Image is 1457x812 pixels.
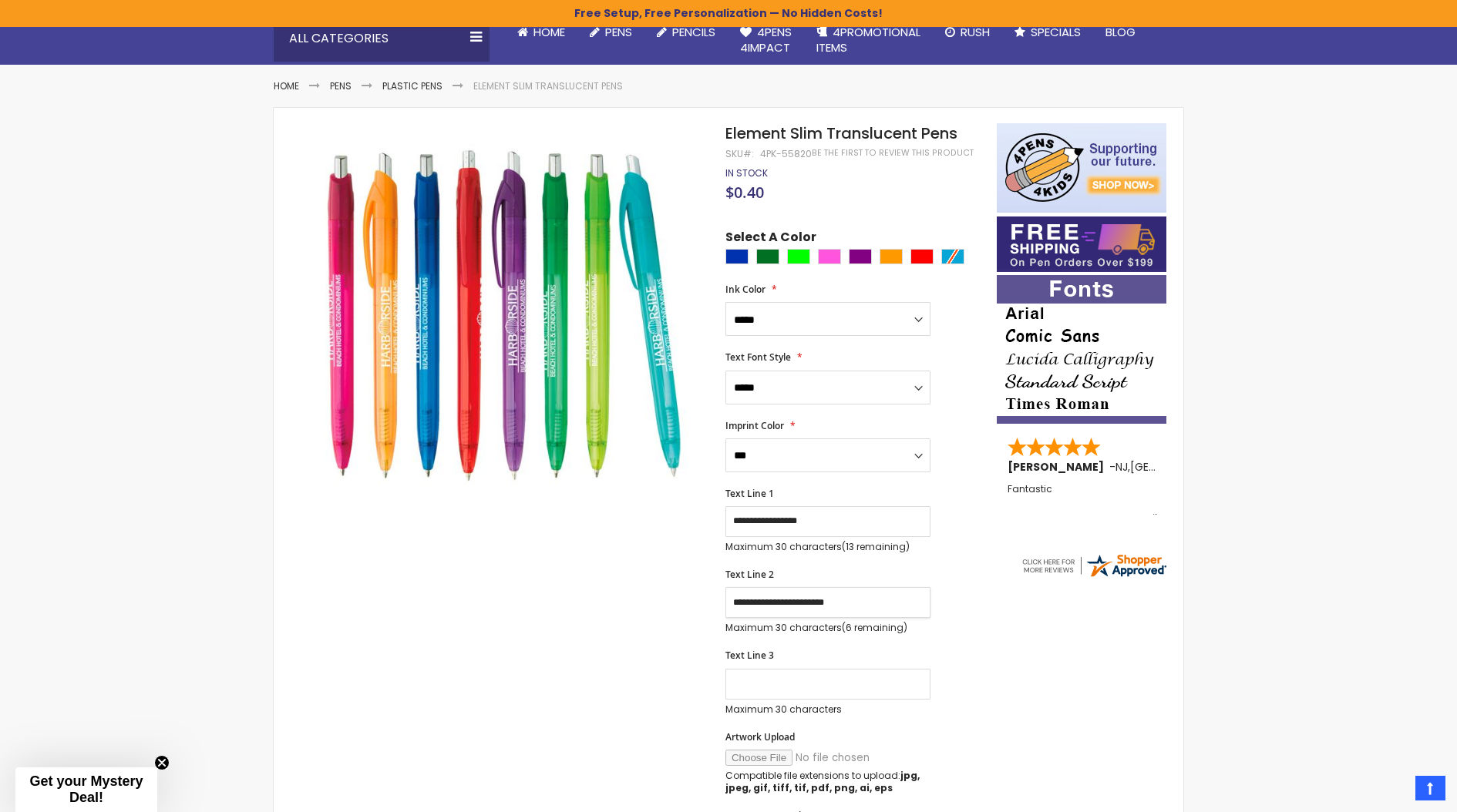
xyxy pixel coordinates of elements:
img: Free shipping on orders over $199 [997,216,1166,272]
span: Text Line 1 [725,487,774,500]
div: Blue [725,249,749,264]
span: NJ [1115,459,1128,475]
span: Select A Color [725,229,816,250]
a: Pencils [644,15,728,49]
p: Maximum 30 characters [725,622,930,634]
a: Rush [933,15,1002,49]
img: Element Slim Translucent Pens [305,122,705,522]
div: Orange [880,249,903,264]
p: Compatible file extensions to upload: [725,770,930,794]
span: [PERSON_NAME] [1008,459,1109,475]
span: In stock [725,166,768,180]
div: Red [910,249,934,264]
img: font-personalization-examples [997,275,1166,424]
div: Green [756,249,779,264]
span: Element Slim Translucent Pens [725,122,957,144]
div: Get your Mystery Deal!Close teaser [15,767,157,812]
div: Pink [818,249,841,264]
span: 4Pens 4impact [740,24,792,55]
span: Text Font Style [725,351,791,364]
span: Rush [961,24,990,40]
a: Blog [1093,15,1148,49]
span: Blog [1105,24,1136,40]
a: Pens [330,79,352,92]
a: Pens [577,15,644,49]
span: Ink Color [725,283,766,296]
span: - , [1109,459,1243,475]
span: Artwork Upload [725,730,795,743]
span: Home [533,24,565,40]
div: Purple [849,249,872,264]
strong: jpg, jpeg, gif, tiff, tif, pdf, png, ai, eps [725,769,920,794]
a: Plastic Pens [382,79,442,92]
span: Text Line 3 [725,649,774,662]
div: 4PK-55820 [760,148,812,160]
a: 4PROMOTIONALITEMS [804,15,933,65]
p: Maximum 30 characters [725,703,930,716]
span: Imprint Color [725,419,784,432]
span: 4PROMOTIONAL ITEMS [816,24,920,55]
img: 4pens.com widget logo [1020,552,1168,579]
span: (13 remaining) [842,540,910,553]
span: Pens [605,24,632,40]
span: Get your Mystery Deal! [29,773,143,805]
li: Element Slim Translucent Pens [473,80,623,92]
strong: SKU [725,147,754,160]
a: Home [505,15,577,49]
a: Specials [1002,15,1093,49]
span: (6 remaining) [842,621,907,634]
a: 4Pens4impact [728,15,804,65]
span: Text Line 2 [725,568,774,581]
div: Fantastic [1008,484,1157,517]
img: 4pens 4 kids [997,123,1166,213]
span: Specials [1031,24,1081,40]
span: Pencils [672,24,715,40]
div: Lime Green [787,249,810,264]
span: [GEOGRAPHIC_DATA] [1130,459,1243,475]
a: 4pens.com certificate URL [1020,569,1168,582]
p: Maximum 30 characters [725,541,930,553]
a: Home [274,79,299,92]
span: $0.40 [725,182,764,203]
a: Top [1415,776,1445,800]
div: Availability [725,167,768,180]
button: Close teaser [154,755,170,770]
a: Be the first to review this product [812,147,974,159]
div: All Categories [274,15,490,62]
